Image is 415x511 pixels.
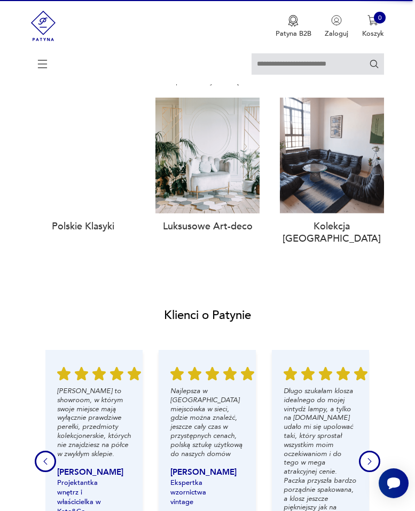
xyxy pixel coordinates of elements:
[276,29,311,38] p: Patyna B2B
[280,98,384,213] img: df45c1955c9aee71e02de508eac60102.png
[280,220,384,245] a: Kolekcja [GEOGRAPHIC_DATA]
[31,98,135,213] img: Polskie Klasyki
[325,15,348,38] button: Zaloguj
[57,387,131,458] p: [PERSON_NAME] to showroom, w którym swoje miejsce mają wyłącznie prawdziwe perełki, przedmioty ko...
[206,367,219,380] img: Ikona gwiazdy
[128,367,141,380] img: Ikona gwiazdy
[188,367,201,380] img: Ikona gwiazdy
[164,307,251,324] h2: Klienci o Patynie
[57,367,71,380] img: Ikona gwiazdy
[241,367,254,380] img: Ikona gwiazdy
[362,29,384,38] p: Koszyk
[92,367,106,380] img: Ikona gwiazdy
[75,367,88,380] img: Ikona gwiazdy
[337,367,350,380] img: Ikona gwiazdy
[367,15,378,26] img: Ikona koszyka
[170,467,226,478] p: [PERSON_NAME]
[170,478,226,507] p: Ekspertka wzornictwa vintage
[110,367,123,380] img: Ikona gwiazdy
[374,12,386,23] div: 0
[284,367,297,380] img: Ikona gwiazdy
[319,367,333,380] img: Ikona gwiazdy
[170,387,244,458] p: Najlepsza w [GEOGRAPHIC_DATA] miejscówka w sieci, gdzie można znaleźć, jeszcze cały czas w przyst...
[223,367,237,380] img: Ikona gwiazdy
[288,15,299,27] img: Ikona medalu
[369,59,379,69] button: Szukaj
[325,29,348,38] p: Zaloguj
[155,98,260,213] img: Luksusowe art-deco
[57,467,113,478] p: [PERSON_NAME]
[276,15,311,38] a: Ikona medaluPatyna B2B
[170,367,184,380] img: Ikona gwiazdy
[31,220,135,233] a: Polskie Klasyki
[302,367,315,380] img: Ikona gwiazdy
[362,15,384,38] button: 0Koszyk
[331,15,342,26] img: Ikonka użytkownika
[379,468,409,498] iframe: Smartsupp widget button
[276,15,311,38] button: Patyna B2B
[355,367,368,380] img: Ikona gwiazdy
[155,220,260,233] a: Luksusowe Art-deco
[31,65,383,86] p: Zainspiruj się ponadczasowymi przedmiotami, idealnie pasującymi do współczesnych wnętrz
